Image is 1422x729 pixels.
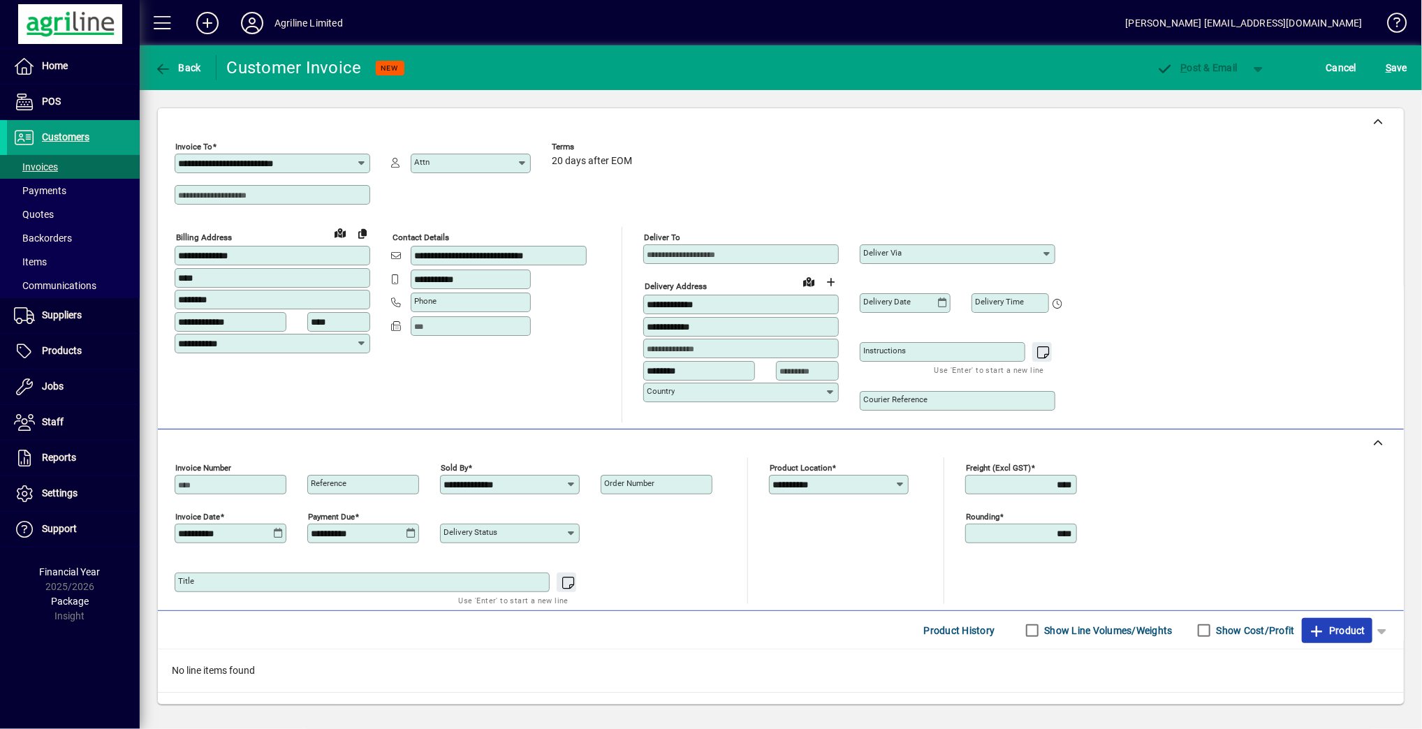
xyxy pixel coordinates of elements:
[1157,62,1238,73] span: ost & Email
[1309,619,1365,642] span: Product
[1386,57,1407,79] span: ave
[459,592,569,608] mat-hint: Use 'Enter' to start a new line
[1326,57,1357,79] span: Cancel
[175,142,212,152] mat-label: Invoice To
[7,441,140,476] a: Reports
[1302,618,1372,643] button: Product
[7,512,140,547] a: Support
[552,142,636,152] span: Terms
[42,452,76,463] span: Reports
[40,566,101,577] span: Financial Year
[175,512,220,522] mat-label: Invoice date
[7,84,140,119] a: POS
[820,271,842,293] button: Choose address
[7,226,140,250] a: Backorders
[14,233,72,244] span: Backorders
[1150,55,1245,80] button: Post & Email
[441,463,468,473] mat-label: Sold by
[1386,62,1391,73] span: S
[7,369,140,404] a: Jobs
[14,280,96,291] span: Communications
[966,512,999,522] mat-label: Rounding
[308,512,355,522] mat-label: Payment due
[230,10,274,36] button: Profile
[863,248,902,258] mat-label: Deliver via
[158,649,1404,692] div: No line items found
[42,523,77,534] span: Support
[42,381,64,392] span: Jobs
[14,161,58,172] span: Invoices
[274,12,343,34] div: Agriline Limited
[1377,3,1405,48] a: Knowledge Base
[863,297,911,307] mat-label: Delivery date
[329,221,351,244] a: View on map
[1042,624,1173,638] label: Show Line Volumes/Weights
[7,155,140,179] a: Invoices
[42,487,78,499] span: Settings
[227,57,362,79] div: Customer Invoice
[7,202,140,226] a: Quotes
[604,478,654,488] mat-label: Order number
[7,334,140,369] a: Products
[7,298,140,333] a: Suppliers
[151,55,205,80] button: Back
[185,10,230,36] button: Add
[51,596,89,607] span: Package
[414,157,430,167] mat-label: Attn
[934,362,1044,378] mat-hint: Use 'Enter' to start a new line
[311,478,346,488] mat-label: Reference
[42,345,82,356] span: Products
[918,618,1001,643] button: Product History
[175,463,231,473] mat-label: Invoice number
[42,96,61,107] span: POS
[444,527,497,537] mat-label: Delivery status
[414,296,437,306] mat-label: Phone
[7,250,140,274] a: Items
[1181,62,1187,73] span: P
[1323,55,1361,80] button: Cancel
[924,619,995,642] span: Product History
[647,386,675,396] mat-label: Country
[770,463,832,473] mat-label: Product location
[7,179,140,202] a: Payments
[863,395,928,404] mat-label: Courier Reference
[14,209,54,220] span: Quotes
[42,60,68,71] span: Home
[140,55,217,80] app-page-header-button: Back
[178,576,194,586] mat-label: Title
[7,274,140,297] a: Communications
[552,156,632,167] span: 20 days after EOM
[644,233,680,242] mat-label: Deliver To
[14,256,47,267] span: Items
[1382,55,1411,80] button: Save
[1214,624,1295,638] label: Show Cost/Profit
[14,185,66,196] span: Payments
[966,463,1031,473] mat-label: Freight (excl GST)
[351,222,374,244] button: Copy to Delivery address
[42,131,89,142] span: Customers
[7,405,140,440] a: Staff
[798,270,820,293] a: View on map
[863,346,906,355] mat-label: Instructions
[42,416,64,427] span: Staff
[975,297,1024,307] mat-label: Delivery time
[42,309,82,321] span: Suppliers
[1126,12,1363,34] div: [PERSON_NAME] [EMAIL_ADDRESS][DOMAIN_NAME]
[381,64,399,73] span: NEW
[7,49,140,84] a: Home
[154,62,201,73] span: Back
[7,476,140,511] a: Settings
